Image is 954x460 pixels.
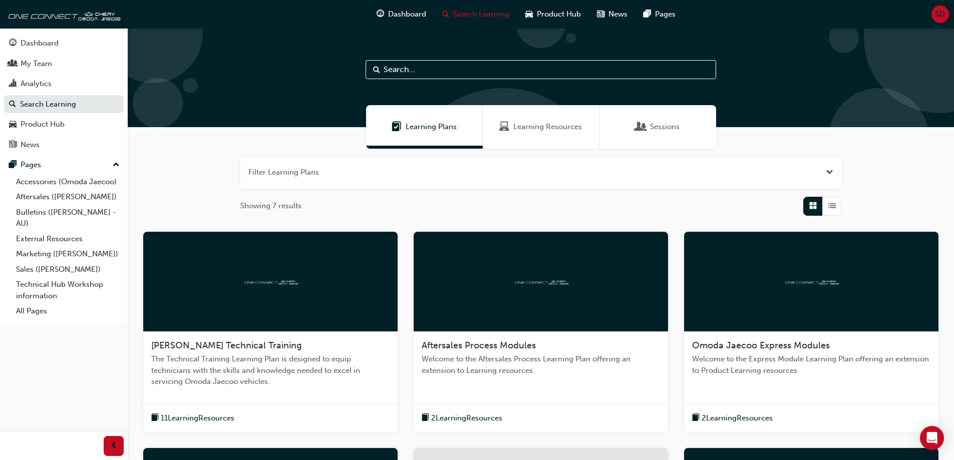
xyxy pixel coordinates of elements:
a: Aftersales ([PERSON_NAME]) [12,189,124,205]
a: car-iconProduct Hub [517,4,589,25]
span: Learning Plans [406,121,457,133]
span: guage-icon [377,8,384,21]
a: External Resources [12,231,124,247]
span: car-icon [525,8,533,21]
span: prev-icon [110,440,118,452]
a: Dashboard [4,34,124,53]
a: guage-iconDashboard [369,4,434,25]
button: Open the filter [826,167,833,178]
span: pages-icon [644,8,651,21]
a: oneconnectAftersales Process ModulesWelcome to the Aftersales Process Learning Plan offering an e... [414,232,668,432]
span: SD [935,9,945,20]
span: The Technical Training Learning Plan is designed to equip technicians with the skills and knowled... [151,353,390,387]
div: News [21,139,40,151]
div: Pages [21,159,41,171]
div: Product Hub [21,119,65,130]
a: Sales ([PERSON_NAME]) [12,262,124,277]
span: Welcome to the Express Module Learning Plan offering an extension to Product Learning resources. [692,353,930,376]
a: Bulletins ([PERSON_NAME] - AU) [12,205,124,231]
a: Learning ResourcesLearning Resources [483,105,599,149]
span: Learning Resources [499,121,509,133]
button: Pages [4,156,124,174]
a: search-iconSearch Learning [434,4,517,25]
span: Pages [655,9,676,20]
button: book-icon2LearningResources [692,412,773,424]
img: oneconnect [5,4,120,24]
span: book-icon [422,412,429,424]
a: Search Learning [4,95,124,114]
span: up-icon [113,159,120,172]
button: SD [931,6,949,23]
img: oneconnect [243,276,298,286]
a: Accessories (Omoda Jaecoo) [12,174,124,190]
span: search-icon [9,100,16,109]
span: search-icon [442,8,449,21]
span: 2 Learning Resources [431,412,502,424]
span: Omoda Jaecoo Express Modules [692,340,830,351]
span: chart-icon [9,80,17,89]
input: Search... [366,60,716,79]
button: DashboardMy TeamAnalyticsSearch LearningProduct HubNews [4,32,124,156]
span: book-icon [151,412,159,424]
span: Grid [809,200,817,212]
a: oneconnectOmoda Jaecoo Express ModulesWelcome to the Express Module Learning Plan offering an ext... [684,232,938,432]
a: SessionsSessions [599,105,716,149]
span: guage-icon [9,39,17,48]
div: Dashboard [21,38,59,49]
span: pages-icon [9,161,17,170]
button: book-icon11LearningResources [151,412,234,424]
span: List [828,200,836,212]
span: Aftersales Process Modules [422,340,536,351]
span: News [608,9,627,20]
span: car-icon [9,120,17,129]
div: My Team [21,58,52,70]
span: Learning Plans [392,121,402,133]
span: news-icon [597,8,604,21]
span: Search Learning [453,9,509,20]
span: Welcome to the Aftersales Process Learning Plan offering an extension to Learning resources. [422,353,660,376]
a: pages-iconPages [635,4,684,25]
a: News [4,136,124,154]
span: people-icon [9,60,17,69]
a: Marketing ([PERSON_NAME]) [12,246,124,262]
img: oneconnect [513,276,568,286]
a: My Team [4,55,124,73]
a: Product Hub [4,115,124,134]
img: oneconnect [784,276,839,286]
div: Analytics [21,78,52,90]
span: Sessions [650,121,680,133]
a: All Pages [12,303,124,319]
a: Technical Hub Workshop information [12,277,124,303]
span: [PERSON_NAME] Technical Training [151,340,302,351]
span: book-icon [692,412,700,424]
a: oneconnect[PERSON_NAME] Technical TrainingThe Technical Training Learning Plan is designed to equ... [143,232,398,432]
span: 11 Learning Resources [161,412,234,424]
a: Analytics [4,75,124,93]
a: news-iconNews [589,4,635,25]
span: Dashboard [388,9,426,20]
span: Showing 7 results [240,200,301,212]
div: Open Intercom Messenger [920,426,944,450]
span: Product Hub [537,9,581,20]
span: Search [373,64,380,76]
span: Sessions [636,121,646,133]
span: Learning Resources [513,121,582,133]
a: Learning PlansLearning Plans [366,105,483,149]
span: 2 Learning Resources [702,412,773,424]
span: news-icon [9,141,17,150]
button: book-icon2LearningResources [422,412,502,424]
